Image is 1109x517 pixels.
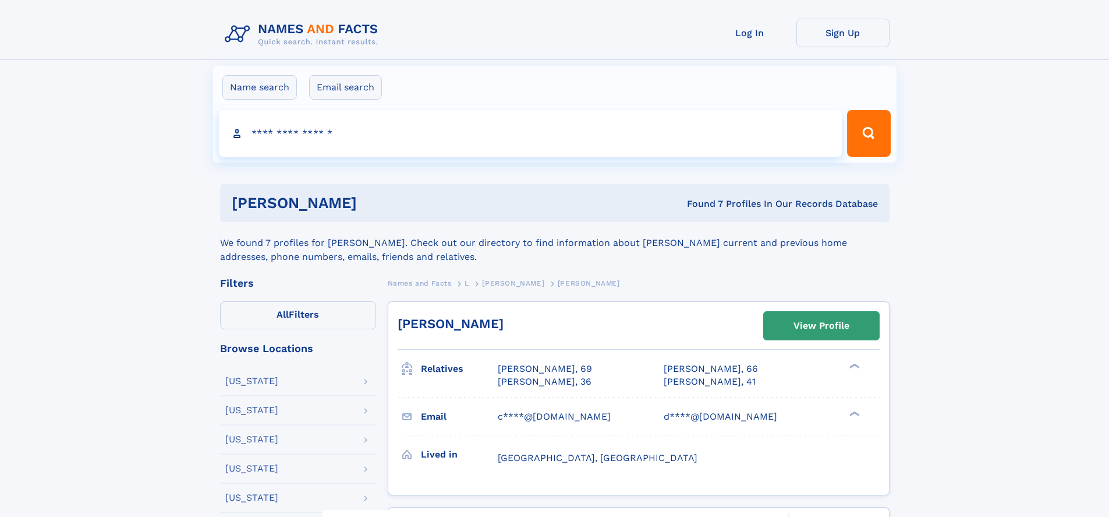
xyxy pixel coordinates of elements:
[219,110,842,157] input: search input
[465,276,469,290] a: L
[421,445,498,465] h3: Lived in
[309,75,382,100] label: Email search
[225,435,278,444] div: [US_STATE]
[664,375,756,388] a: [PERSON_NAME], 41
[220,19,388,50] img: Logo Names and Facts
[796,19,890,47] a: Sign Up
[664,363,758,375] a: [PERSON_NAME], 66
[558,279,620,287] span: [PERSON_NAME]
[388,276,452,290] a: Names and Facts
[764,312,879,340] a: View Profile
[225,464,278,473] div: [US_STATE]
[277,309,289,320] span: All
[222,75,297,100] label: Name search
[703,19,796,47] a: Log In
[220,278,376,289] div: Filters
[421,407,498,427] h3: Email
[482,279,544,287] span: [PERSON_NAME]
[232,196,522,210] h1: [PERSON_NAME]
[498,375,591,388] a: [PERSON_NAME], 36
[225,406,278,415] div: [US_STATE]
[847,110,890,157] button: Search Button
[398,316,504,331] a: [PERSON_NAME]
[522,198,878,210] div: Found 7 Profiles In Our Records Database
[793,312,849,339] div: View Profile
[220,301,376,329] label: Filters
[225,493,278,502] div: [US_STATE]
[421,359,498,379] h3: Relatives
[846,410,860,417] div: ❯
[465,279,469,287] span: L
[846,363,860,370] div: ❯
[225,377,278,386] div: [US_STATE]
[220,222,890,264] div: We found 7 profiles for [PERSON_NAME]. Check out our directory to find information about [PERSON_...
[220,343,376,354] div: Browse Locations
[498,363,592,375] a: [PERSON_NAME], 69
[498,452,697,463] span: [GEOGRAPHIC_DATA], [GEOGRAPHIC_DATA]
[482,276,544,290] a: [PERSON_NAME]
